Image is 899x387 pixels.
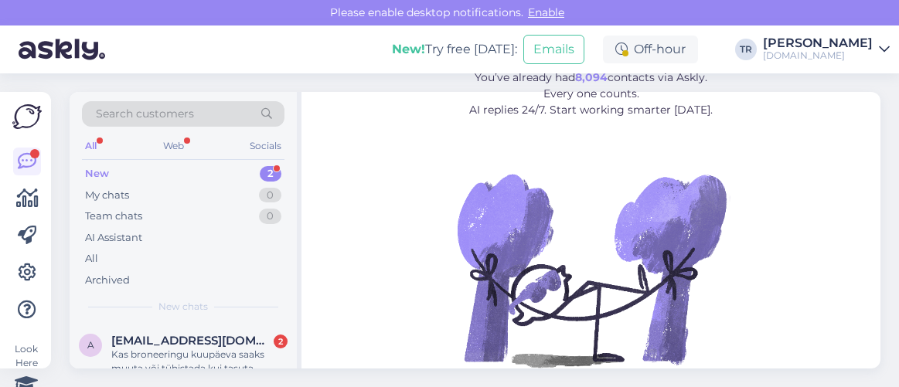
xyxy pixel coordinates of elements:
img: Askly Logo [12,104,42,129]
b: 8,094 [575,70,608,84]
div: AI Assistant [85,230,142,246]
div: Web [160,136,187,156]
div: Archived [85,273,130,288]
span: anderokirsch@gmail.com [111,334,272,348]
div: 2 [274,334,288,348]
span: a [87,339,94,351]
div: Team chats [85,209,142,224]
div: Off-hour [603,36,698,63]
div: All [85,251,98,266]
div: New [85,166,109,182]
span: New chats [158,300,208,314]
div: Socials [247,136,284,156]
p: You’ve already had contacts via Askly. Every one counts. AI replies 24/7. Start working smarter [... [386,70,796,118]
span: Enable [523,5,569,19]
div: 2 [260,166,281,182]
div: 0 [259,209,281,224]
div: [DOMAIN_NAME] [763,49,873,62]
div: All [82,136,100,156]
div: TR [735,39,757,60]
div: My chats [85,188,129,203]
span: Search customers [96,106,194,122]
b: New! [392,42,425,56]
button: Emails [523,35,584,64]
div: [PERSON_NAME] [763,37,873,49]
a: [PERSON_NAME][DOMAIN_NAME] [763,37,890,62]
div: Kas broneeringu kuupäeva saaks muuta või tühistada kui tasuta muutmise aeg on lõppenud [111,348,288,375]
div: Try free [DATE]: [392,40,517,59]
div: 0 [259,188,281,203]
